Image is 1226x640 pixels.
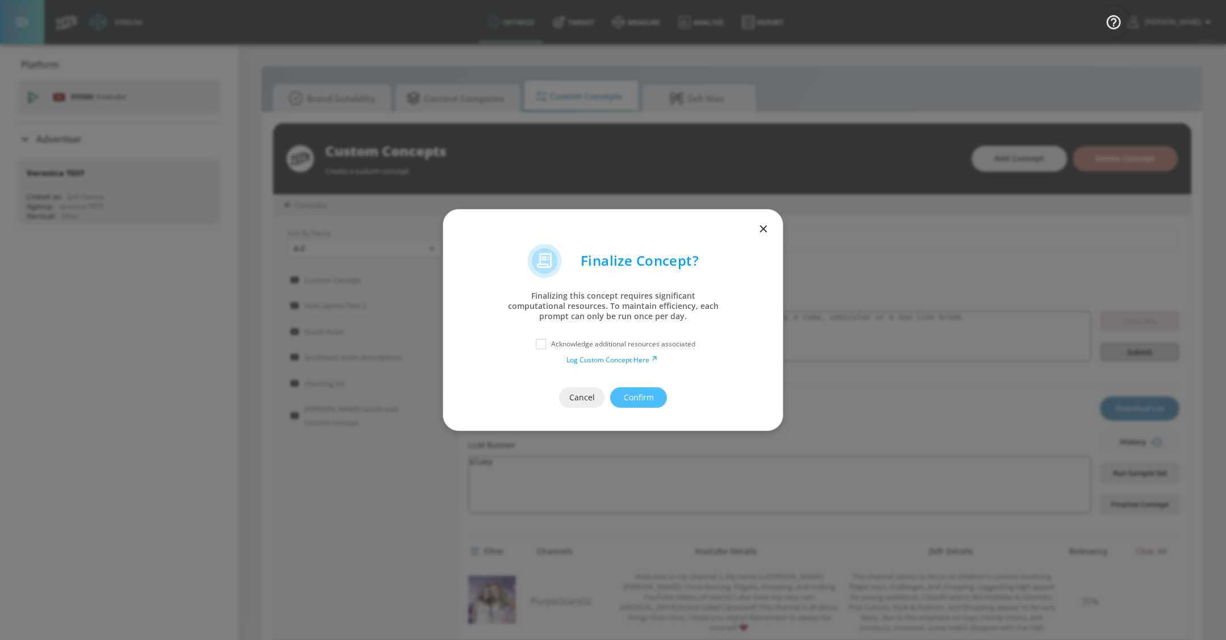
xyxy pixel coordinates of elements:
[506,291,720,321] p: Finalizing this concept requires significant computational resources. To maintain efficiency, eac...
[551,339,695,349] p: Acknowledge additional resources associated
[559,387,604,408] button: Cancel
[1098,6,1130,37] button: Open Resource Center
[566,354,660,365] a: Log Custom Concept Here
[581,253,699,269] p: Finalize Concept?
